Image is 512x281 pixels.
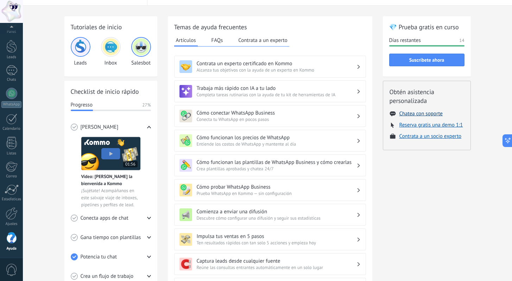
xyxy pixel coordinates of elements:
img: Meet video [81,137,140,170]
h3: Cómo funcionan los precios de WhatsApp [197,134,356,141]
div: Inbox [101,37,121,66]
h3: Cómo conectar WhatsApp Business [197,110,356,116]
h2: Obtén asistencia personalizada [390,87,464,105]
h2: 💎 Prueba gratis en curso [389,23,464,31]
div: Salesbot [131,37,151,66]
span: Entiende los costos de WhatsApp y mantente al día [197,141,356,147]
span: Completa tareas rutinarias con la ayuda de tu kit de herramientas de IA [197,92,356,98]
div: Listas [1,151,22,156]
span: Vídeo: [PERSON_NAME] la bienvenida a Kommo [81,173,140,187]
h3: Cómo probar WhatsApp Business [197,184,356,190]
span: Alcanza tus objetivos con la ayuda de un experto en Kommo [197,67,356,73]
span: Crea plantillas aprobadas y chatea 24/7 [197,166,356,172]
button: Contrata a un socio experto [399,133,462,140]
button: Artículos [174,35,198,47]
h2: Tutoriales de inicio [71,23,151,31]
span: Descubre cómo configurar una difusión y seguir sus estadísticas [197,215,356,221]
button: FAQs [210,35,225,45]
span: ¡Sujétate! Acompáñanos en este salvaje viaje de inboxes, pipelines y perfiles de lead. [81,187,140,208]
span: 27% [142,102,151,109]
span: Conecta apps de chat [81,215,128,222]
h3: Trabaja más rápido con IA a tu lado [197,85,356,92]
div: Chats [1,78,22,82]
h3: Contrata un experto certificado en Kommo [197,60,356,67]
div: Ayuda [1,246,22,251]
div: WhatsApp [1,101,21,108]
span: Conecta tu WhatsApp en pocos pasos [197,116,356,122]
button: Contrata a un experto [236,35,289,45]
h3: Captura leads desde cualquier fuente [197,258,356,264]
span: Potencia tu chat [81,253,117,261]
span: 14 [459,37,464,44]
h2: Temas de ayuda frecuentes [174,23,366,31]
h3: Cómo funcionan las plantillas de WhatsApp Business y cómo crearlas [197,159,356,166]
span: Crea un flujo de trabajo [81,273,134,280]
span: Reúne las consultas entrantes automáticamente en un solo lugar [197,264,356,270]
button: Reserva gratis una demo 1:1 [399,122,463,128]
div: Calendario [1,127,22,131]
div: Leads [1,55,22,60]
h3: Impulsa tus ventas en 5 pasos [197,233,356,240]
button: Suscríbete ahora [389,54,464,66]
span: Ten resultados rápidos con tan solo 5 acciones y empieza hoy [197,240,356,246]
div: Ajustes [1,222,22,226]
h3: Comienza a enviar una difusión [197,208,356,215]
span: Gana tiempo con plantillas [81,234,141,241]
div: Estadísticas [1,197,22,202]
span: Progresso [71,102,93,109]
div: Correo [1,174,22,179]
div: Leads [71,37,90,66]
h2: Checklist de inicio rápido [71,87,151,96]
span: Prueba WhatsApp en Kommo — sin configuración [197,190,356,196]
span: Días restantes [389,37,421,44]
span: [PERSON_NAME] [81,124,119,131]
span: Suscríbete ahora [409,57,444,62]
button: Chatea con soporte [399,110,443,117]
